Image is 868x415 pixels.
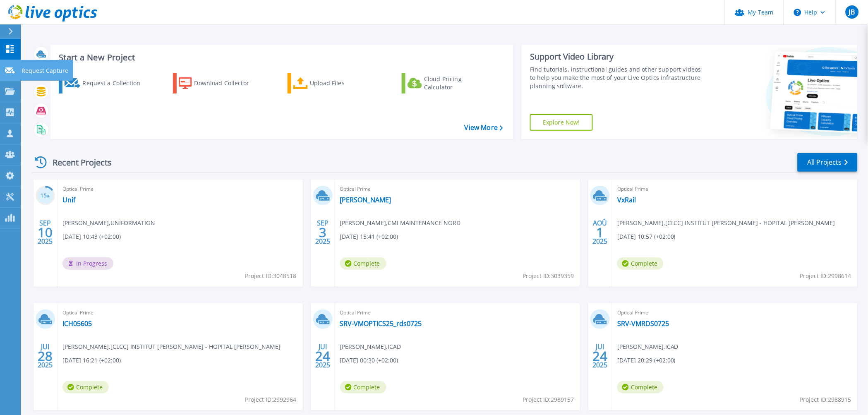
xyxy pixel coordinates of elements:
span: [DATE] 10:57 (+02:00) [617,232,676,241]
span: Optical Prime [62,308,298,317]
span: 24 [593,353,608,360]
p: Request Capture [22,60,68,82]
span: 1 [597,229,604,236]
div: SEP 2025 [37,217,53,247]
span: JB [849,9,855,15]
a: Cloud Pricing Calculator [402,73,494,94]
span: [DATE] 15:41 (+02:00) [340,232,398,241]
span: Optical Prime [340,308,575,317]
span: Optical Prime [617,308,853,317]
span: [PERSON_NAME] , UNIFORMATION [62,218,155,228]
span: [PERSON_NAME] , ICAD [340,342,401,351]
span: Project ID: 2998614 [800,271,851,281]
a: VxRail [617,196,636,204]
div: JUI 2025 [37,341,53,371]
span: 28 [38,353,53,360]
span: [DATE] 00:30 (+02:00) [340,356,398,365]
span: [DATE] 10:43 (+02:00) [62,232,121,241]
span: Complete [617,381,664,393]
a: View More [465,124,503,132]
div: AOÛ 2025 [592,217,608,247]
div: Support Video Library [530,51,702,62]
span: Complete [617,257,664,270]
span: Project ID: 3039359 [523,271,574,281]
span: % [47,194,50,198]
span: Optical Prime [340,185,575,194]
div: Recent Projects [32,152,123,173]
span: [PERSON_NAME] , [CLCC] INSTITUT [PERSON_NAME] - HOPITAL [PERSON_NAME] [617,218,835,228]
span: [DATE] 20:29 (+02:00) [617,356,676,365]
div: Cloud Pricing Calculator [424,75,490,91]
h3: Start a New Project [59,53,503,62]
div: JUI 2025 [592,341,608,371]
span: Optical Prime [617,185,853,194]
span: Complete [62,381,109,393]
span: Project ID: 3048518 [245,271,297,281]
span: 24 [315,353,330,360]
h3: 15 [36,191,55,201]
a: [PERSON_NAME] [340,196,391,204]
a: ICH05605 [62,319,92,328]
a: SRV-VMRDS0725 [617,319,669,328]
span: 3 [319,229,326,236]
span: Complete [340,381,386,393]
span: In Progress [62,257,113,270]
span: [DATE] 16:21 (+02:00) [62,356,121,365]
a: Request a Collection [59,73,151,94]
div: JUI 2025 [315,341,331,371]
span: [PERSON_NAME] , [CLCC] INSTITUT [PERSON_NAME] - HOPITAL [PERSON_NAME] [62,342,281,351]
span: [PERSON_NAME] , CMI MAINTENANCE NORD [340,218,461,228]
span: [PERSON_NAME] , ICAD [617,342,679,351]
a: Unif [62,196,75,204]
div: Find tutorials, instructional guides and other support videos to help you make the most of your L... [530,65,702,90]
span: Optical Prime [62,185,298,194]
div: Download Collector [194,75,261,91]
span: Project ID: 2989157 [523,395,574,404]
div: Upload Files [310,75,376,91]
a: Download Collector [173,73,265,94]
a: Explore Now! [530,114,593,131]
span: Complete [340,257,386,270]
span: Project ID: 2992964 [245,395,297,404]
div: Request a Collection [82,75,149,91]
div: SEP 2025 [315,217,331,247]
a: All Projects [798,153,858,172]
span: Project ID: 2988915 [800,395,851,404]
a: SRV-VMOPTICS25_rds0725 [340,319,422,328]
a: Upload Files [288,73,380,94]
span: 10 [38,229,53,236]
